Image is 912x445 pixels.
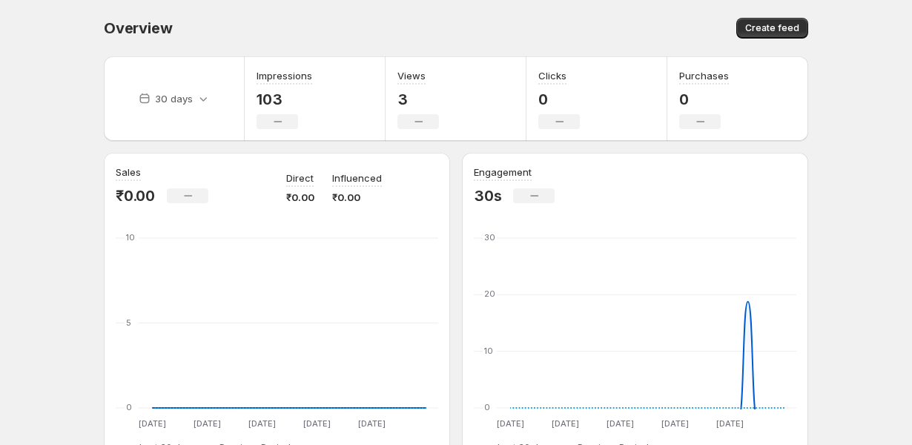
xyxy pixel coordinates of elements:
[484,402,490,412] text: 0
[116,165,141,179] h3: Sales
[248,418,276,429] text: [DATE]
[286,171,314,185] p: Direct
[679,68,729,83] h3: Purchases
[538,90,580,108] p: 0
[139,418,166,429] text: [DATE]
[552,418,579,429] text: [DATE]
[397,68,426,83] h3: Views
[332,171,382,185] p: Influenced
[484,346,493,356] text: 10
[745,22,799,34] span: Create feed
[484,232,495,243] text: 30
[104,19,172,37] span: Overview
[286,190,314,205] p: ₹0.00
[607,418,634,429] text: [DATE]
[126,317,131,328] text: 5
[194,418,221,429] text: [DATE]
[303,418,331,429] text: [DATE]
[257,68,312,83] h3: Impressions
[497,418,524,429] text: [DATE]
[661,418,689,429] text: [DATE]
[397,90,439,108] p: 3
[116,187,155,205] p: ₹0.00
[257,90,312,108] p: 103
[155,91,193,106] p: 30 days
[538,68,566,83] h3: Clicks
[679,90,729,108] p: 0
[736,18,808,39] button: Create feed
[358,418,386,429] text: [DATE]
[474,187,501,205] p: 30s
[126,402,132,412] text: 0
[126,232,135,243] text: 10
[332,190,382,205] p: ₹0.00
[484,289,495,299] text: 20
[474,165,532,179] h3: Engagement
[716,418,744,429] text: [DATE]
